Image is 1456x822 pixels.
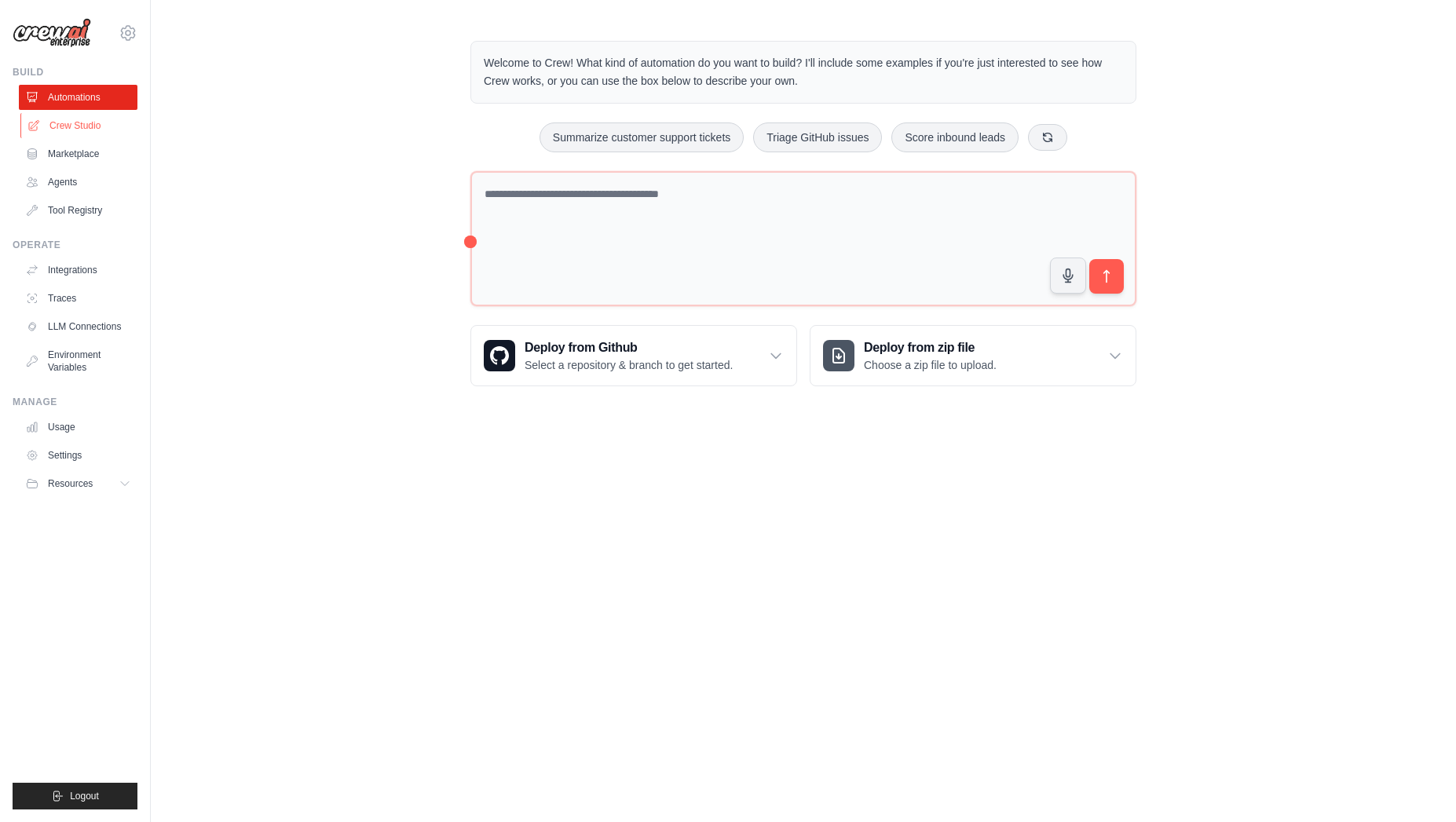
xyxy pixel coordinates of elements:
[70,790,99,802] span: Logout
[13,239,137,251] div: Operate
[13,18,91,48] img: Logo
[19,170,137,195] a: Agents
[19,85,137,110] a: Automations
[13,783,137,809] button: Logout
[19,471,137,496] button: Resources
[19,198,137,223] a: Tool Registry
[19,443,137,468] a: Settings
[864,357,997,373] p: Choose a zip file to upload.
[484,54,1123,90] p: Welcome to Crew! What kind of automation do you want to build? I'll include some examples if you'...
[525,338,733,357] h3: Deploy from Github
[864,338,997,357] h3: Deploy from zip file
[525,357,733,373] p: Select a repository & branch to get started.
[20,113,139,138] a: Crew Studio
[19,286,137,311] a: Traces
[13,396,137,408] div: Manage
[540,122,744,152] button: Summarize customer support tickets
[753,122,882,152] button: Triage GitHub issues
[891,122,1019,152] button: Score inbound leads
[19,258,137,283] a: Integrations
[19,314,137,339] a: LLM Connections
[19,415,137,440] a: Usage
[19,141,137,166] a: Marketplace
[13,66,137,79] div: Build
[48,477,93,490] span: Resources
[19,342,137,380] a: Environment Variables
